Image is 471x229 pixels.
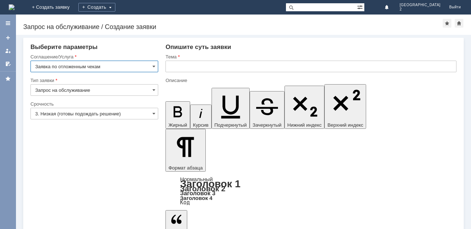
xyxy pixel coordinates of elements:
button: Подчеркнутый [212,88,250,129]
img: logo [9,4,15,10]
a: Мои согласования [2,58,14,70]
span: Выберите параметры [30,44,98,50]
div: Запрос на обслуживание / Создание заявки [23,23,443,30]
button: Формат абзаца [165,129,205,172]
span: Верхний индекс [327,122,363,128]
span: Подчеркнутый [214,122,247,128]
a: Перейти на домашнюю страницу [9,4,15,10]
span: Нижний индекс [287,122,322,128]
div: Сделать домашней страницей [455,19,463,28]
span: Опишите суть заявки [165,44,231,50]
a: Заголовок 1 [180,178,241,189]
a: Создать заявку [2,32,14,44]
button: Нижний индекс [284,86,325,129]
span: 2 [400,7,441,12]
div: Добавить в избранное [443,19,451,28]
span: Формат абзаца [168,165,202,171]
div: Описание [165,78,455,83]
button: Верхний индекс [324,84,366,129]
span: Жирный [168,122,187,128]
span: Расширенный поиск [357,3,364,10]
a: Заголовок 3 [180,190,215,196]
button: Зачеркнутый [250,91,284,129]
a: Мои заявки [2,45,14,57]
div: Соглашение/Услуга [30,54,157,59]
a: Код [180,199,190,206]
a: Нормальный [180,176,213,182]
div: Тип заявки [30,78,157,83]
a: Заголовок 2 [180,184,225,193]
a: Заголовок 4 [180,195,212,201]
span: Зачеркнутый [253,122,282,128]
span: [GEOGRAPHIC_DATA] [400,3,441,7]
div: Создать [78,3,115,12]
div: Формат абзаца [165,177,456,205]
button: Курсив [190,105,212,129]
div: Тема [165,54,455,59]
span: Курсив [193,122,209,128]
button: Жирный [165,101,190,129]
div: Срочность [30,102,157,106]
